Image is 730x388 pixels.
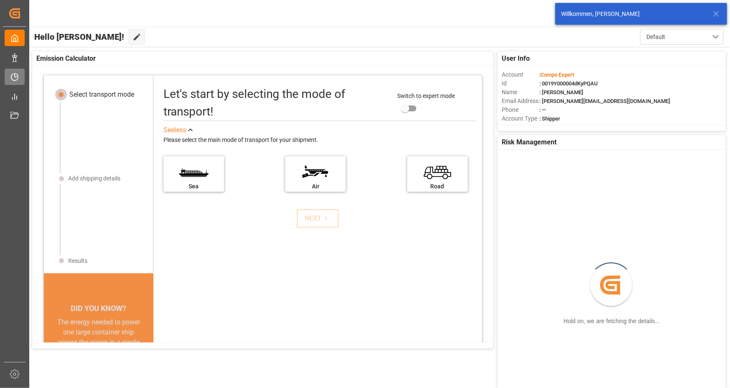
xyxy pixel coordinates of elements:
span: Email Address [502,97,539,105]
span: Id [502,79,539,88]
span: : — [539,107,546,113]
span: Hello [PERSON_NAME]! [34,29,124,45]
div: NEXT [305,213,330,224]
span: Account [502,70,539,79]
div: Willkommen, [PERSON_NAME] [561,10,705,18]
span: Emission Calculator [36,54,96,64]
span: Name [502,88,539,97]
span: User Info [502,54,530,64]
div: Let's start by selecting the mode of transport! [163,85,389,121]
span: : Shipper [539,116,560,122]
div: See less [163,125,186,135]
span: Default [646,33,665,41]
div: Please select the main mode of transport for your shipment. [163,135,476,145]
div: Results [68,257,87,265]
span: Risk Management [502,137,556,147]
div: Add shipping details [68,174,120,183]
div: Select transport mode [69,90,134,100]
div: DID YOU KNOW? [44,300,153,317]
span: Account Type [502,114,539,123]
span: : 0019Y000004dKyPQAU [539,80,598,87]
span: : [PERSON_NAME] [539,89,583,95]
span: Compo Expert [541,72,574,78]
button: NEXT [297,209,339,228]
div: Air [289,182,342,191]
div: Road [411,182,464,191]
span: Phone [502,105,539,114]
div: The energy needed to power one large container ship across the ocean in a single day is the same ... [54,317,143,388]
button: open menu [640,29,724,45]
span: : [PERSON_NAME][EMAIL_ADDRESS][DOMAIN_NAME] [539,98,670,104]
div: Sea [168,182,220,191]
div: Hold on, we are fetching the details... [564,317,660,326]
span: : [539,72,574,78]
span: Switch to expert mode [397,93,455,99]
